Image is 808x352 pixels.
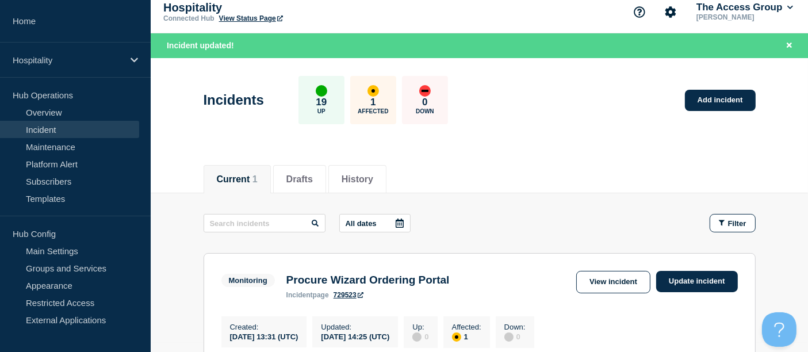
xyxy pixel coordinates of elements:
[452,331,481,342] div: 1
[762,312,796,347] iframe: Help Scout Beacon - Open
[316,97,327,108] p: 19
[342,174,373,185] button: History
[286,174,313,185] button: Drafts
[694,13,795,21] p: [PERSON_NAME]
[321,331,389,341] div: [DATE] 14:25 (UTC)
[316,85,327,97] div: up
[13,55,123,65] p: Hospitality
[419,85,431,97] div: down
[422,97,427,108] p: 0
[685,90,756,111] a: Add incident
[339,214,411,232] button: All dates
[221,274,275,287] span: Monitoring
[286,291,329,299] p: page
[217,174,258,185] button: Current 1
[163,14,215,22] p: Connected Hub
[452,332,461,342] div: affected
[694,2,795,13] button: The Access Group
[370,97,376,108] p: 1
[230,331,298,341] div: [DATE] 13:31 (UTC)
[782,39,796,52] button: Close banner
[504,332,514,342] div: disabled
[358,108,388,114] p: Affected
[710,214,756,232] button: Filter
[334,291,363,299] a: 729523
[416,108,434,114] p: Down
[452,323,481,331] p: Affected :
[252,174,258,184] span: 1
[317,108,326,114] p: Up
[163,1,393,14] p: Hospitality
[504,323,526,331] p: Down :
[286,274,450,286] h3: Procure Wizard Ordering Portal
[321,323,389,331] p: Updated :
[412,331,428,342] div: 0
[204,92,264,108] h1: Incidents
[346,219,377,228] p: All dates
[504,331,526,342] div: 0
[219,14,283,22] a: View Status Page
[576,271,650,293] a: View incident
[412,332,422,342] div: disabled
[204,214,326,232] input: Search incidents
[412,323,428,331] p: Up :
[286,291,313,299] span: incident
[656,271,738,292] a: Update incident
[367,85,379,97] div: affected
[230,323,298,331] p: Created :
[728,219,746,228] span: Filter
[167,41,234,50] span: Incident updated!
